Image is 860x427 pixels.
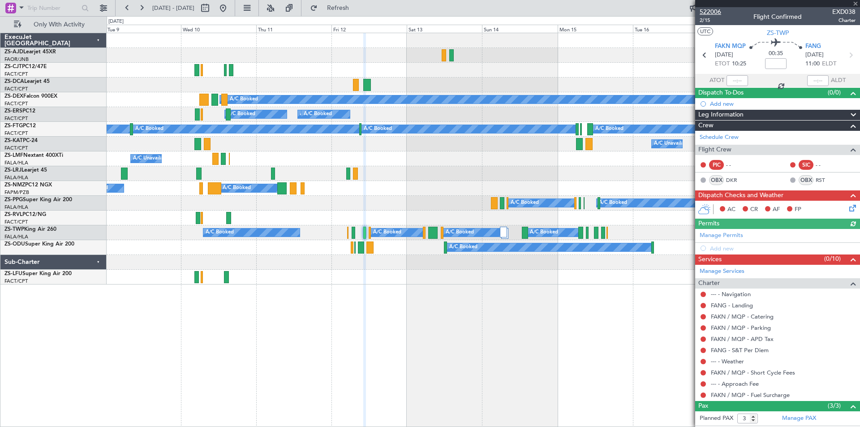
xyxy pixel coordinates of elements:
span: ZS-CJT [4,64,22,69]
div: Sat 13 [407,25,482,33]
div: A/C Booked [304,108,332,121]
a: ZS-LFUSuper King Air 200 [4,271,72,276]
a: FACT/CPT [4,71,28,78]
span: ZS-AJD [4,49,23,55]
span: 10:25 [732,60,746,69]
a: FAKN / MQP - Catering [711,313,774,320]
span: Pax [698,401,708,411]
div: SIC [799,160,813,170]
div: Sun 14 [482,25,557,33]
a: FAKN / MQP - Fuel Surcharge [711,391,790,399]
span: ZS-LFU [4,271,22,276]
div: A/C Booked [135,122,163,136]
span: [DATE] - [DATE] [152,4,194,12]
span: ZS-LMF [4,153,23,158]
span: ELDT [822,60,836,69]
span: 11:00 [805,60,820,69]
div: A/C Booked [373,226,401,239]
div: A/C Booked [446,226,474,239]
a: Manage Services [700,267,744,276]
span: FAKN MQP [715,42,746,51]
a: FALA/HLA [4,233,28,240]
a: --- - Navigation [711,290,751,298]
a: FACT/CPT [4,130,28,137]
div: A/C Booked [449,241,477,254]
button: Only With Activity [10,17,97,32]
a: ZS-RVLPC12/NG [4,212,46,217]
div: A/C Unavailable [654,137,691,151]
div: A/C Booked [364,122,392,136]
div: - - [726,161,746,169]
div: A/C Booked [595,122,623,136]
span: ZS-LRJ [4,168,21,173]
span: ZS-FTG [4,123,23,129]
span: (0/0) [828,88,841,97]
a: FALA/HLA [4,160,28,166]
a: FAKN / MQP - APD Tax [711,335,774,343]
a: Schedule Crew [700,133,739,142]
a: ZS-DCALearjet 45 [4,79,50,84]
span: ZS-PPG [4,197,23,203]
a: FAKN / MQP - Short Cycle Fees [711,369,795,376]
div: Flight Confirmed [753,12,802,22]
a: ZS-ODUSuper King Air 200 [4,242,74,247]
span: ZS-ERS [4,108,22,114]
span: Dispatch Checks and Weather [698,190,783,201]
div: A/C Booked [599,196,627,210]
a: FACT/CPT [4,219,28,225]
span: ZS-ODU [4,242,25,247]
div: A/C Booked [227,108,255,121]
div: Wed 10 [181,25,256,33]
span: AF [773,205,780,214]
a: --- - Approach Fee [711,380,759,388]
span: ETOT [715,60,730,69]
span: CR [750,205,758,214]
span: Flight Crew [698,145,731,155]
div: A/C Booked [530,226,558,239]
div: OBX [709,175,724,185]
div: A/C Booked [300,108,328,121]
a: ZS-ERSPC12 [4,108,35,114]
span: Charter [698,278,720,289]
span: AC [727,205,735,214]
span: 522006 [700,7,721,17]
a: RST [816,176,836,184]
input: Trip Number [27,1,79,15]
a: ZS-KATPC-24 [4,138,38,143]
a: ZS-LRJLearjet 45 [4,168,47,173]
a: FALA/HLA [4,204,28,211]
div: - - [816,161,836,169]
span: ZS-KAT [4,138,23,143]
a: FACT/CPT [4,145,28,151]
span: ALDT [831,76,846,85]
div: Mon 15 [558,25,633,33]
span: Only With Activity [23,22,95,28]
a: FACT/CPT [4,115,28,122]
div: Tue 9 [106,25,181,33]
a: ZS-NMZPC12 NGX [4,182,52,188]
a: ZS-CJTPC12/47E [4,64,47,69]
div: [DATE] [108,18,124,26]
div: A/C Booked [206,226,234,239]
a: FAKN / MQP - Parking [711,324,771,332]
a: ZS-LMFNextant 400XTi [4,153,63,158]
a: FANG - S&T Per Diem [711,346,769,354]
div: A/C Booked [511,196,539,210]
div: Thu 11 [256,25,331,33]
span: Services [698,254,722,265]
a: ZS-PPGSuper King Air 200 [4,197,72,203]
span: ZS-NMZ [4,182,25,188]
a: FACT/CPT [4,100,28,107]
span: (0/10) [824,254,841,263]
a: FACT/CPT [4,86,28,92]
a: FAPM/PZB [4,189,29,196]
a: ZS-AJDLearjet 45XR [4,49,56,55]
span: Charter [832,17,856,24]
div: Tue 16 [633,25,708,33]
label: Planned PAX [700,414,733,423]
div: A/C Unavailable [133,152,170,165]
span: 00:35 [769,49,783,58]
a: FACT/CPT [4,278,28,285]
span: [DATE] [715,51,733,60]
a: FAOR/JNB [4,56,29,63]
